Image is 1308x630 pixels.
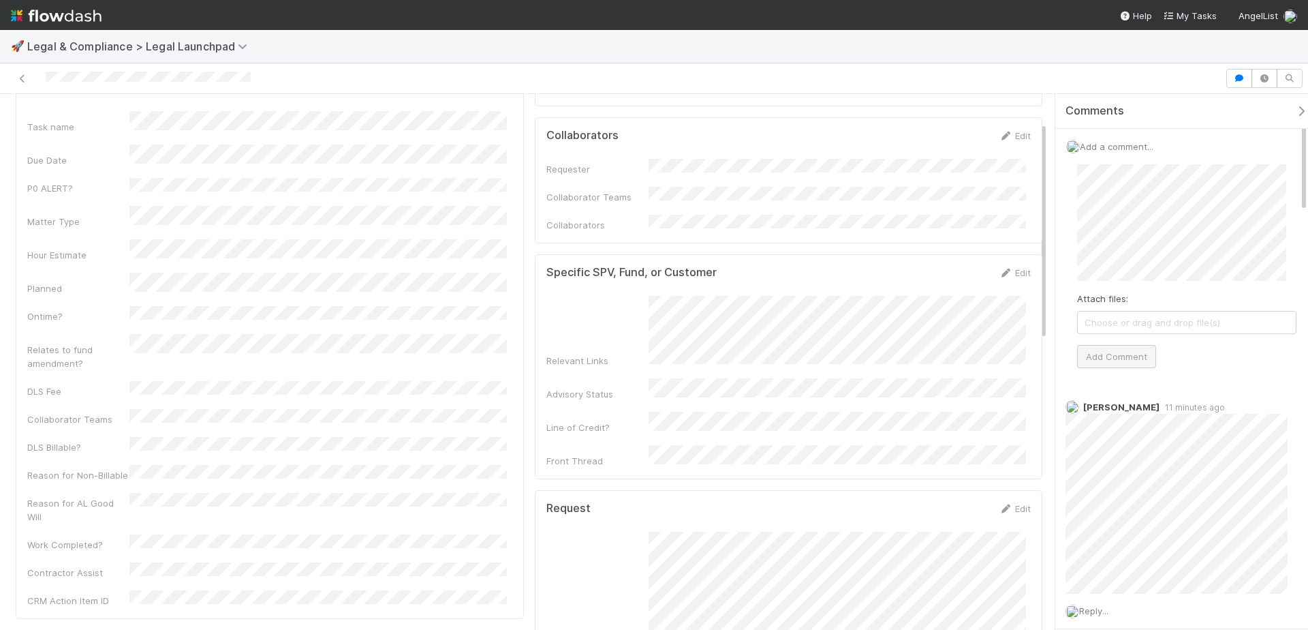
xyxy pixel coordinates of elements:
[999,130,1031,141] a: Edit
[1077,292,1128,305] label: Attach files:
[27,215,129,228] div: Matter Type
[27,385,129,398] div: DLS Fee
[27,343,129,370] div: Relates to fund amendment?
[27,468,129,482] div: Reason for Non-Billable
[1159,402,1225,412] span: 11 minutes ago
[546,190,649,204] div: Collaborator Teams
[11,40,25,52] span: 🚀
[27,594,129,607] div: CRM Action Item ID
[1239,10,1278,21] span: AngelList
[27,282,129,295] div: Planned
[27,120,129,134] div: Task name
[27,566,129,580] div: Contractor Assist
[546,129,619,142] h5: Collaborators
[1163,9,1217,22] a: My Tasks
[999,267,1031,278] a: Edit
[1163,10,1217,21] span: My Tasks
[27,248,129,262] div: Hour Estimate
[27,538,129,552] div: Work Completed?
[27,181,129,195] div: P0 ALERT?
[1283,10,1297,23] img: avatar_218ae7b5-dcd5-4ccc-b5d5-7cc00ae2934f.png
[546,454,649,468] div: Front Thread
[546,218,649,232] div: Collaborators
[1065,605,1079,618] img: avatar_218ae7b5-dcd5-4ccc-b5d5-7cc00ae2934f.png
[1065,400,1079,414] img: avatar_d6b50140-ca82-482e-b0bf-854821fc5d82.png
[999,503,1031,514] a: Edit
[546,162,649,176] div: Requester
[1066,140,1080,153] img: avatar_218ae7b5-dcd5-4ccc-b5d5-7cc00ae2934f.png
[1083,402,1159,412] span: [PERSON_NAME]
[546,502,591,515] h5: Request
[27,412,129,426] div: Collaborator Teams
[1065,104,1124,118] span: Comments
[546,266,717,280] h5: Specific SPV, Fund, or Customer
[11,4,102,27] img: logo-inverted-e16ddd16eac7371096b0.svg
[27,153,129,167] div: Due Date
[27,40,254,53] span: Legal & Compliance > Legal Launchpad
[1077,345,1156,368] button: Add Comment
[546,387,649,401] div: Advisory Status
[546,421,649,434] div: Line of Credit?
[27,440,129,454] div: DLS Billable?
[1119,9,1152,22] div: Help
[1079,605,1108,616] span: Reply...
[1078,312,1296,333] span: Choose or drag and drop file(s)
[1080,141,1153,152] span: Add a comment...
[27,496,129,524] div: Reason for AL Good Will
[546,354,649,367] div: Relevant Links
[27,310,129,323] div: Ontime?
